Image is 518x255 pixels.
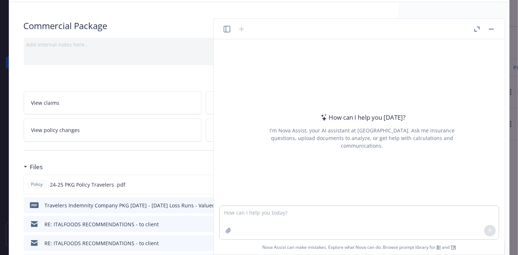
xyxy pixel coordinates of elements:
[30,202,39,208] span: pdf
[45,202,243,209] div: Travelers Indemnity Company PKG [DATE] - [DATE] Loss Runs - Valued [DATE].pdf
[206,119,384,142] a: View coverage
[24,20,384,32] div: Commercial Package
[260,127,464,150] div: I'm Nova Assist, your AI assistant at [GEOGRAPHIC_DATA]. Ask me insurance questions, upload docum...
[30,181,44,188] span: Policy
[24,91,202,114] a: View claims
[30,162,43,172] h3: Files
[206,91,384,114] a: View scheduled items
[319,113,406,122] div: How can I help you [DATE]?
[31,126,80,134] span: View policy changes
[50,181,126,188] span: 24-25 PKG Policy Travelers .pdf
[24,119,202,142] a: View policy changes
[451,244,456,250] a: TR
[262,240,456,255] span: Nova Assist can make mistakes. Explore what Nova can do: Browse prompt library for and
[24,162,43,172] div: Files
[45,220,159,228] div: RE: ITALFOODS RECOMMENDATIONS - to client
[31,99,60,107] span: View claims
[436,244,441,250] a: BI
[27,41,381,48] div: Add internal notes here...
[45,239,159,247] div: RE: ITALFOODS RECOMMENDATIONS - to client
